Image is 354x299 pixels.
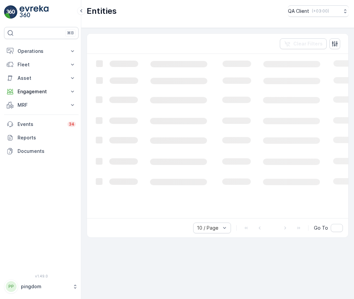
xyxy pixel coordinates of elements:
p: ⌘B [67,30,74,36]
p: pingdom [21,283,69,290]
p: Asset [18,75,65,81]
p: Entities [87,6,117,16]
button: Engagement [4,85,79,98]
p: Events [18,121,63,128]
div: PP [6,281,17,292]
p: Operations [18,48,65,55]
p: Clear Filters [293,40,323,47]
a: Events34 [4,118,79,131]
button: Asset [4,71,79,85]
img: logo [4,5,18,19]
button: Clear Filters [280,38,327,49]
span: Go To [314,225,328,231]
p: QA Client [288,8,309,14]
p: Fleet [18,61,65,68]
p: Documents [18,148,76,155]
p: ( +03:00 ) [312,8,329,14]
p: 34 [69,122,75,127]
p: Reports [18,134,76,141]
p: Engagement [18,88,65,95]
button: MRF [4,98,79,112]
span: v 1.49.0 [4,274,79,278]
button: PPpingdom [4,279,79,294]
a: Documents [4,144,79,158]
img: logo_light-DOdMpM7g.png [20,5,49,19]
button: Operations [4,44,79,58]
p: MRF [18,102,65,108]
button: QA Client(+03:00) [288,5,349,17]
a: Reports [4,131,79,144]
button: Fleet [4,58,79,71]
